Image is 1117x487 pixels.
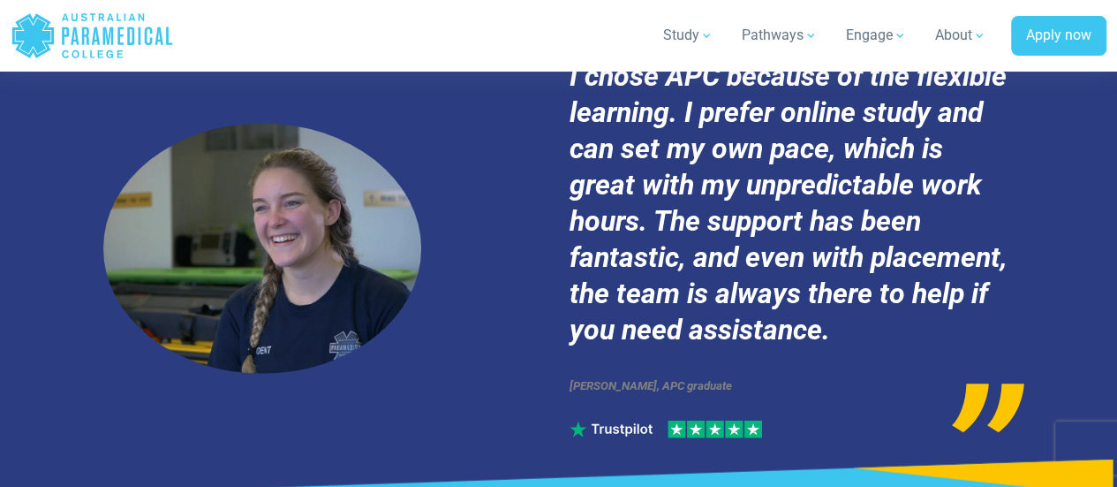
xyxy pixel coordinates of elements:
[925,11,997,60] a: About
[103,124,421,374] img: Smiling-student.jpg.webp
[1011,16,1106,57] a: Apply now
[570,421,762,438] img: trustpilot-review.svg
[570,58,1014,348] p: I chose APC because of the flexible learning. I prefer online study and can set my own pace, whic...
[731,11,828,60] a: Pathways
[835,11,917,60] a: Engage
[653,11,724,60] a: Study
[11,7,174,65] a: Australian Paramedical College
[570,379,732,392] span: [PERSON_NAME], APC graduate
